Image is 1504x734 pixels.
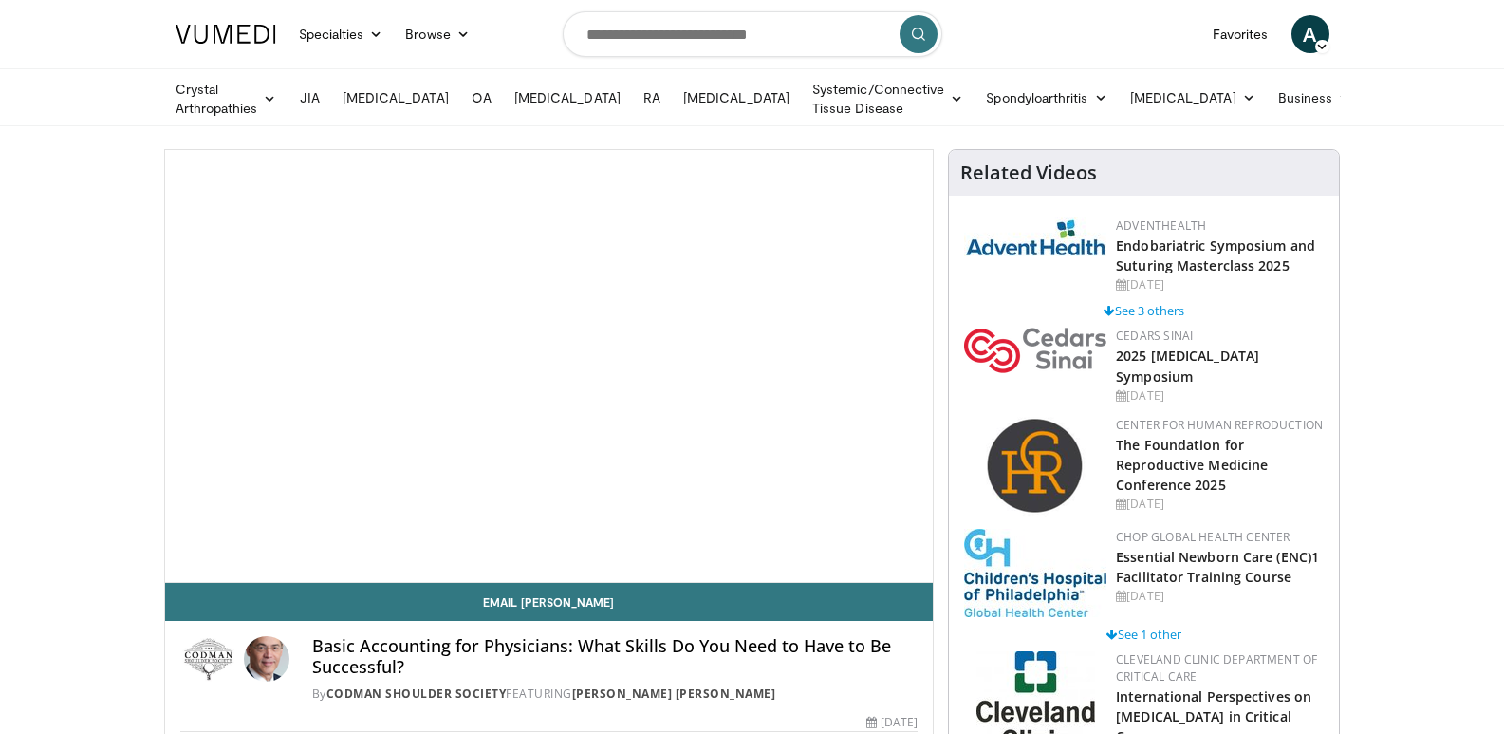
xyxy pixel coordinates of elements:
[312,636,918,677] h4: Basic Accounting for Physicians: What Skills Do You Need to Have to Be Successful?
[1116,436,1268,494] a: The Foundation for Reproductive Medicine Conference 2025
[1116,276,1324,293] div: [DATE]
[394,15,481,53] a: Browse
[460,79,503,117] a: OA
[165,583,934,621] a: Email [PERSON_NAME]
[1119,79,1267,117] a: [MEDICAL_DATA]
[960,161,1097,184] h4: Related Videos
[866,714,918,731] div: [DATE]
[1116,496,1324,513] div: [DATE]
[1267,79,1364,117] a: Business
[1116,217,1206,234] a: AdventHealth
[563,11,942,57] input: Search topics, interventions
[632,79,672,117] a: RA
[1116,548,1319,586] a: Essential Newborn Care (ENC)1 Facilitator Training Course
[288,15,395,53] a: Specialties
[180,636,236,682] img: Codman Shoulder Society
[672,79,801,117] a: [MEDICAL_DATA]
[975,79,1118,117] a: Spondyloarthritis
[176,25,276,44] img: VuMedi Logo
[331,79,460,117] a: [MEDICAL_DATA]
[165,150,934,583] video-js: Video Player
[964,328,1106,373] img: 7e905080-f4a2-4088-8787-33ce2bef9ada.png.150x105_q85_autocrop_double_scale_upscale_version-0.2.png
[1106,626,1181,643] a: See 1 other
[1116,529,1290,545] a: CHOP Global Health Center
[288,79,331,117] a: JIA
[986,417,1086,517] img: c058e059-5986-4522-8e32-16b7599f4943.png.150x105_q85_autocrop_double_scale_upscale_version-0.2.png
[1116,347,1259,385] a: 2025 [MEDICAL_DATA] Symposium
[801,80,975,118] a: Systemic/Connective Tissue Disease
[503,79,632,117] a: [MEDICAL_DATA]
[572,686,776,702] a: [PERSON_NAME] [PERSON_NAME]
[244,636,289,682] img: Avatar
[964,529,1106,617] img: 8fbf8b72-0f77-40e1-90f4-9648163fd298.jpg.150x105_q85_autocrop_double_scale_upscale_version-0.2.jpg
[1116,236,1315,274] a: Endobariatric Symposium and Suturing Masterclass 2025
[326,686,507,702] a: Codman Shoulder Society
[1116,417,1323,433] a: Center for Human Reproduction
[312,686,918,703] div: By FEATURING
[164,80,288,118] a: Crystal Arthropathies
[1104,302,1184,319] a: See 3 others
[964,217,1106,256] img: 5c3c682d-da39-4b33-93a5-b3fb6ba9580b.jpg.150x105_q85_autocrop_double_scale_upscale_version-0.2.jpg
[1201,15,1280,53] a: Favorites
[1291,15,1329,53] a: A
[1116,328,1193,344] a: Cedars Sinai
[1116,387,1324,405] div: [DATE]
[1116,651,1317,685] a: Cleveland Clinic Department of Critical Care
[1116,588,1324,605] div: [DATE]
